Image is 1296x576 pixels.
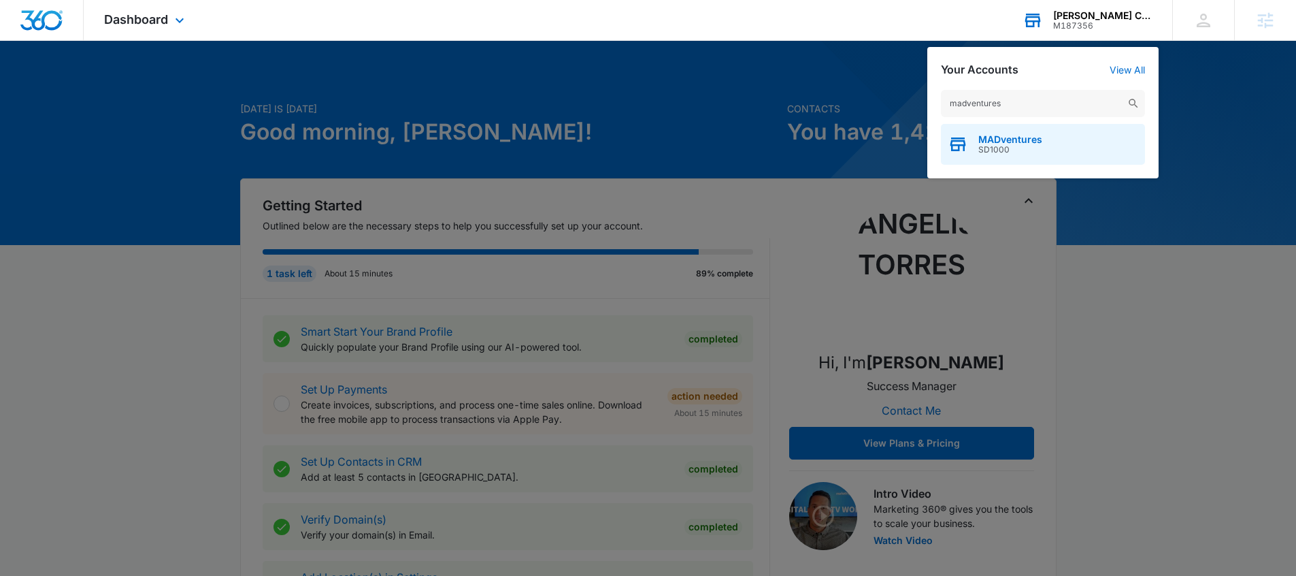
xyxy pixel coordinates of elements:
button: MADventuresSD1000 [941,124,1145,165]
a: View All [1110,64,1145,76]
div: account id [1053,21,1152,31]
input: Search Accounts [941,90,1145,117]
span: Dashboard [104,12,168,27]
span: SD1000 [978,145,1042,155]
div: account name [1053,10,1152,21]
h2: Your Accounts [941,63,1018,76]
span: MADventures [978,134,1042,145]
